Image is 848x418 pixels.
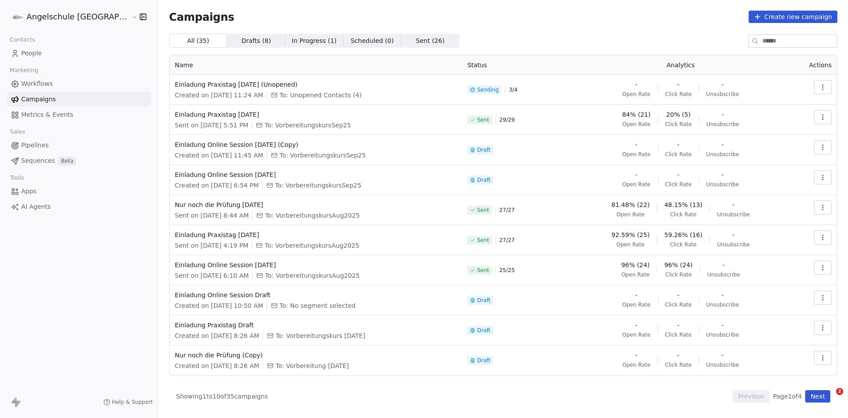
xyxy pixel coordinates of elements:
span: Showing 1 to 10 of 35 campaigns [176,392,268,401]
a: AI Agents [7,199,151,214]
span: Sent on [DATE] 8:44 AM [175,211,249,220]
a: Campaigns [7,92,151,107]
span: 92.59% (25) [611,230,650,239]
span: Open Rate [622,301,651,308]
span: Created on [DATE] 11:45 AM [175,151,263,160]
span: Workflows [21,79,53,88]
span: Einladung Online Session [DATE] (Copy) [175,140,457,149]
span: Unsubscribe [706,151,739,158]
button: Previous [733,390,769,403]
span: Draft [477,297,490,304]
span: Open Rate [622,181,651,188]
span: Scheduled ( 0 ) [351,36,394,46]
span: Nur noch die Prüfung [DATE] [175,200,457,209]
span: Unsubscribe [706,361,739,368]
span: - [721,80,723,89]
span: - [721,170,723,179]
span: 81.48% (22) [611,200,650,209]
span: 2 [836,388,843,395]
span: To: Unopened Contacts (4) [280,91,362,100]
span: Page 1 of 4 [773,392,802,401]
span: - [722,110,724,119]
span: Einladung Online Session [DATE] [175,261,457,269]
span: - [721,321,723,330]
span: Draft [477,357,490,364]
span: - [635,291,637,299]
span: - [677,170,679,179]
span: Sent [477,237,489,244]
span: - [635,351,637,360]
span: Einladung Online Session Draft [175,291,457,299]
span: Unsubscribe [717,211,750,218]
span: Sent on [DATE] 4:19 PM [175,241,248,250]
span: Sent [477,116,489,123]
span: Open Rate [622,331,651,338]
th: Name [170,55,462,75]
span: To: VorbereitungskursSep25 [265,121,351,130]
span: - [732,200,734,209]
span: Beta [58,157,76,165]
span: To: Vorbereitung Juni2025 [276,361,349,370]
span: - [677,321,679,330]
span: Open Rate [621,271,650,278]
span: - [677,291,679,299]
img: logo180-180.png [12,12,23,22]
span: Angelschule [GEOGRAPHIC_DATA] [26,11,129,23]
span: Campaigns [21,95,56,104]
span: To: VorbereitungskursAug2025 [265,271,360,280]
span: People [21,49,42,58]
span: Einladung Praxistag Draft [175,321,457,330]
span: Sent on [DATE] 6:10 AM [175,271,249,280]
span: 29 / 29 [500,116,515,123]
span: Marketing [6,64,42,77]
span: Created on [DATE] 8:26 AM [175,361,259,370]
span: Open Rate [617,211,645,218]
span: To: VorbereitungskursSep25 [280,151,366,160]
span: - [721,140,723,149]
span: Einladung Praxistag [DATE] [175,110,457,119]
iframe: Intercom live chat [818,388,839,409]
span: Nur noch die Prüfung (Copy) [175,351,457,360]
span: - [635,321,637,330]
span: AI Agents [21,202,51,211]
span: Click Rate [665,271,692,278]
span: To: Vorbereitungskurs Juli2025 [276,331,365,340]
a: Apps [7,184,151,199]
span: - [635,170,637,179]
span: Unsubscribe [706,301,739,308]
button: Next [805,390,830,403]
span: - [635,80,637,89]
span: Unsubscribe [706,181,739,188]
th: Actions [789,55,837,75]
span: Tools [6,171,28,184]
span: - [677,140,679,149]
span: Click Rate [665,151,692,158]
span: Sent ( 26 ) [416,36,445,46]
span: Click Rate [665,301,692,308]
span: - [721,351,723,360]
span: Draft [477,327,490,334]
span: Apps [21,187,37,196]
span: Click Rate [665,91,692,98]
span: Unsubscribe [707,271,740,278]
span: Click Rate [665,121,692,128]
span: Open Rate [622,361,651,368]
span: Sent on [DATE] 5:51 PM [175,121,248,130]
span: Unsubscribe [706,331,739,338]
a: Pipelines [7,138,151,153]
span: - [635,140,637,149]
button: Angelschule [GEOGRAPHIC_DATA] [11,9,125,24]
span: Created on [DATE] 8:26 AM [175,331,259,340]
span: Campaigns [169,11,235,23]
a: People [7,46,151,61]
span: - [677,80,679,89]
span: Metrics & Events [21,110,73,119]
span: Sent [477,267,489,274]
span: Sending [477,86,499,93]
span: Click Rate [665,331,692,338]
span: Sales [6,125,29,138]
span: Click Rate [670,211,697,218]
span: Unsubscribe [706,121,739,128]
span: Click Rate [665,361,692,368]
span: Click Rate [670,241,697,248]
